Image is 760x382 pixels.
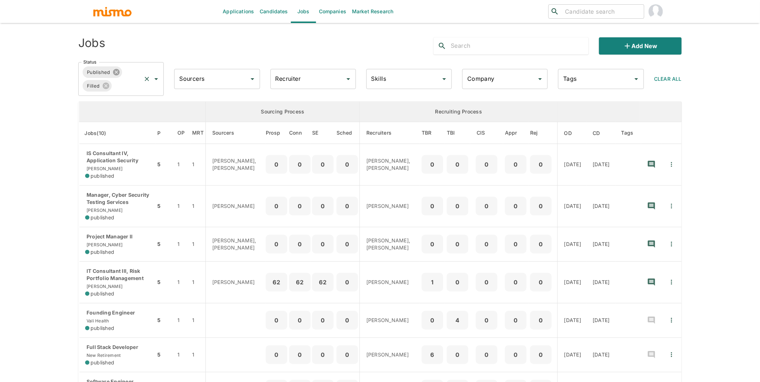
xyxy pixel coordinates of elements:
[533,159,549,169] p: 0
[269,277,284,287] p: 62
[91,290,114,297] span: published
[93,6,132,17] img: logo
[664,274,680,290] button: Quick Actions
[190,303,205,337] td: 1
[157,129,170,138] span: P
[85,150,150,164] p: IS Consultant IV, Application Security
[91,248,114,256] span: published
[451,40,589,52] input: Search
[508,239,524,249] p: 0
[83,59,96,65] label: Status
[450,239,465,249] p: 0
[85,129,116,138] span: Jobs(10)
[85,233,150,240] p: Project Manager II
[212,202,260,210] p: [PERSON_NAME]
[479,277,495,287] p: 0
[83,68,115,76] span: Published
[339,201,355,211] p: 0
[292,201,308,211] p: 0
[85,208,122,213] span: [PERSON_NAME]
[91,172,114,180] span: published
[479,239,495,249] p: 0
[292,315,308,325] p: 0
[533,239,549,249] p: 0
[142,74,152,84] button: Clear
[190,227,205,261] td: 1
[206,122,266,144] th: Sourcers
[616,122,641,144] th: Tags
[533,350,549,360] p: 0
[78,36,105,50] h4: Jobs
[190,144,205,186] td: 1
[339,315,355,325] p: 0
[269,201,284,211] p: 0
[190,122,205,144] th: Market Research Total
[315,277,331,287] p: 62
[450,201,465,211] p: 0
[85,284,122,289] span: [PERSON_NAME]
[479,201,495,211] p: 0
[508,159,524,169] p: 0
[85,353,121,358] span: New Retirement
[156,337,172,372] td: 5
[156,144,172,186] td: 5
[190,261,205,303] td: 1
[269,239,284,249] p: 0
[190,337,205,372] td: 1
[156,261,172,303] td: 5
[85,267,150,282] p: IT Consultant III, Risk Portfolio Management
[83,80,112,92] div: Filled
[156,303,172,337] td: 5
[366,279,414,286] p: [PERSON_NAME]
[587,122,616,144] th: Created At
[190,185,205,227] td: 1
[557,261,587,303] td: [DATE]
[339,159,355,169] p: 0
[450,350,465,360] p: 0
[643,156,660,173] button: recent-notes
[343,74,353,84] button: Open
[664,157,680,172] button: Quick Actions
[91,359,114,366] span: published
[557,122,587,144] th: Onboarding Date
[335,122,360,144] th: Sched
[533,315,549,325] p: 0
[587,261,616,303] td: [DATE]
[587,303,616,337] td: [DATE]
[425,159,440,169] p: 0
[156,227,172,261] td: 5
[269,315,284,325] p: 0
[643,312,660,329] button: recent-notes
[557,144,587,186] td: [DATE]
[664,198,680,214] button: Quick Actions
[631,74,641,84] button: Open
[85,191,150,206] p: Manager, Cyber Security Testing Services
[643,236,660,253] button: recent-notes
[479,315,495,325] p: 0
[172,122,191,144] th: Open Positions
[643,197,660,215] button: recent-notes
[206,102,360,122] th: Sourcing Process
[564,129,581,138] span: OD
[593,129,610,138] span: CD
[292,277,308,287] p: 62
[315,350,331,360] p: 0
[85,318,109,323] span: Vali Health
[91,325,114,332] span: published
[172,303,191,337] td: 1
[83,66,122,78] div: Published
[425,315,440,325] p: 0
[91,214,114,221] span: published
[664,236,680,252] button: Quick Actions
[533,277,549,287] p: 0
[292,350,308,360] p: 0
[508,350,524,360] p: 0
[172,144,191,186] td: 1
[425,350,440,360] p: 6
[172,185,191,227] td: 1
[557,303,587,337] td: [DATE]
[212,157,260,172] p: [PERSON_NAME], [PERSON_NAME]
[654,76,682,82] span: Clear All
[85,344,150,351] p: Full Stack Developer
[366,202,414,210] p: [PERSON_NAME]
